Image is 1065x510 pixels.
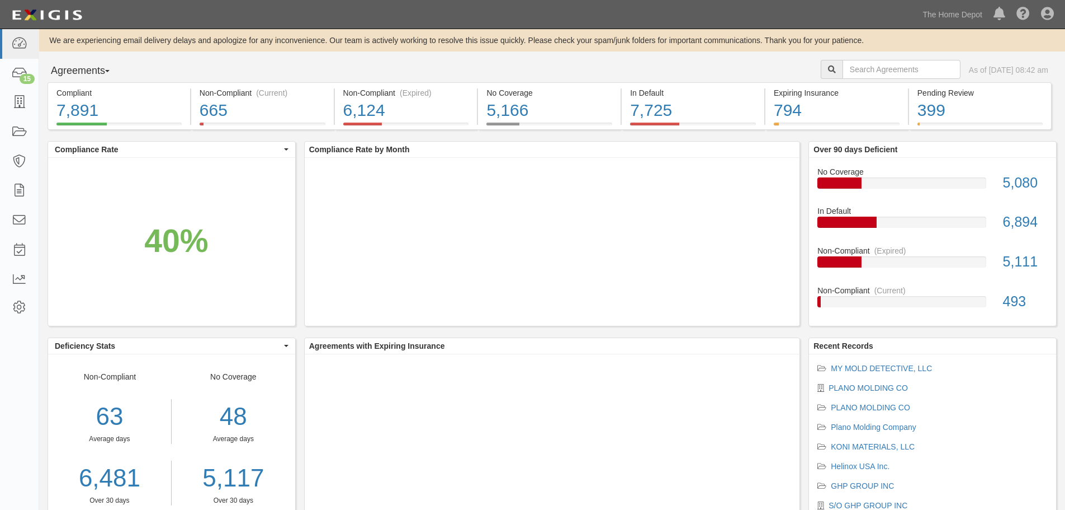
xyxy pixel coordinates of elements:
div: In Default [630,87,756,99]
div: Non-Compliant [48,371,172,506]
div: 63 [48,399,171,434]
a: GHP GROUP INC [831,481,894,490]
div: As of [DATE] 08:42 am [969,64,1048,76]
div: 7,891 [56,99,182,123]
a: Compliant7,891 [48,123,190,132]
div: 40% [144,218,208,264]
a: In Default6,894 [817,205,1048,245]
div: Over 30 days [48,496,171,506]
div: 493 [995,292,1056,312]
div: 794 [774,99,900,123]
div: 5,166 [486,99,612,123]
div: We are experiencing email delivery delays and apologize for any inconvenience. Our team is active... [39,35,1065,46]
input: Search Agreements [842,60,960,79]
a: In Default7,725 [622,123,764,132]
b: Agreements with Expiring Insurance [309,341,445,350]
a: PLANO MOLDING CO [831,403,910,412]
a: No Coverage5,166 [478,123,621,132]
div: (Expired) [874,245,906,256]
a: KONI MATERIALS, LLC [831,442,915,451]
div: 5,080 [995,173,1056,193]
a: 5,117 [180,461,287,496]
div: 7,725 [630,99,756,123]
a: 6,481 [48,461,171,496]
div: (Current) [256,87,287,99]
a: Pending Review399 [909,123,1052,132]
a: The Home Depot [917,3,988,26]
a: Helinox USA Inc. [831,462,889,471]
button: Compliance Rate [48,142,295,157]
div: 15 [20,74,35,84]
div: Over 30 days [180,496,287,506]
div: In Default [809,205,1056,217]
a: No Coverage5,080 [817,166,1048,206]
div: Non-Compliant (Current) [200,87,325,99]
span: Compliance Rate [55,144,281,155]
div: Compliant [56,87,182,99]
img: logo-5460c22ac91f19d4615b14bd174203de0afe785f0fc80cf4dbbc73dc1793850b.png [8,5,86,25]
div: Non-Compliant (Expired) [343,87,469,99]
a: Non-Compliant(Current)493 [817,285,1048,316]
div: Non-Compliant [809,285,1056,296]
span: Deficiency Stats [55,340,281,352]
b: Recent Records [813,341,873,350]
b: Compliance Rate by Month [309,145,410,154]
div: Average days [48,434,171,444]
a: Non-Compliant(Expired)5,111 [817,245,1048,285]
a: Non-Compliant(Current)665 [191,123,334,132]
div: Pending Review [917,87,1043,99]
div: No Coverage [172,371,295,506]
div: 48 [180,399,287,434]
div: Average days [180,434,287,444]
a: Non-Compliant(Expired)6,124 [335,123,477,132]
button: Agreements [48,60,131,82]
div: Expiring Insurance [774,87,900,99]
div: No Coverage [809,166,1056,177]
div: (Current) [874,285,906,296]
i: Help Center - Complianz [1016,8,1030,21]
a: Plano Molding Company [831,423,916,432]
div: 399 [917,99,1043,123]
button: Deficiency Stats [48,338,295,354]
a: Expiring Insurance794 [765,123,908,132]
a: PLANO MOLDING CO [829,383,908,392]
a: S/O GHP GROUP INC [829,501,907,510]
div: (Expired) [400,87,432,99]
div: 665 [200,99,325,123]
b: Over 90 days Deficient [813,145,897,154]
div: 6,124 [343,99,469,123]
div: 6,894 [995,212,1056,232]
a: MY MOLD DETECTIVE, LLC [831,364,932,373]
div: Non-Compliant [809,245,1056,256]
div: 5,111 [995,252,1056,272]
div: No Coverage [486,87,612,99]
